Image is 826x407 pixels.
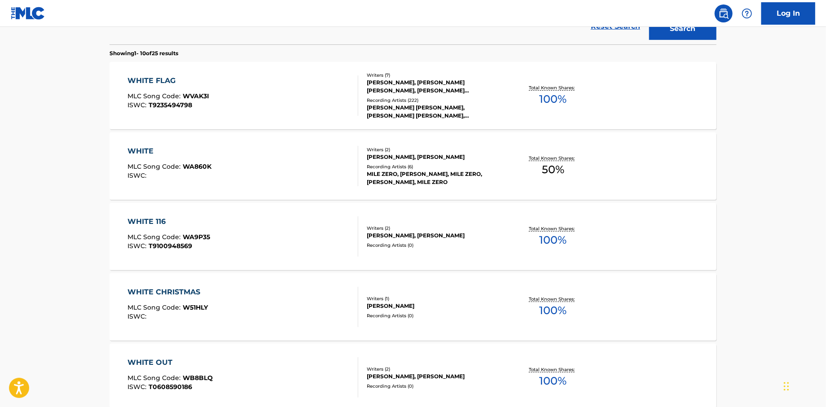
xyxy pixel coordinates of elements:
[110,62,716,129] a: WHITE FLAGMLC Song Code:WVAK3IISWC:T9235494798Writers (7)[PERSON_NAME], [PERSON_NAME] [PERSON_NAM...
[128,357,213,368] div: WHITE OUT
[529,84,577,91] p: Total Known Shares:
[128,383,149,391] span: ISWC :
[367,372,502,381] div: [PERSON_NAME], [PERSON_NAME]
[128,303,183,311] span: MLC Song Code :
[529,225,577,232] p: Total Known Shares:
[183,92,210,100] span: WVAK3I
[367,302,502,310] div: [PERSON_NAME]
[367,153,502,161] div: [PERSON_NAME], [PERSON_NAME]
[367,72,502,79] div: Writers ( 7 )
[367,312,502,319] div: Recording Artists ( 0 )
[149,101,193,109] span: T9235494798
[784,373,789,400] div: Drag
[539,302,567,319] span: 100 %
[183,162,212,171] span: WA860K
[128,242,149,250] span: ISWC :
[367,232,502,240] div: [PERSON_NAME], [PERSON_NAME]
[367,163,502,170] div: Recording Artists ( 6 )
[542,162,564,178] span: 50 %
[149,242,193,250] span: T9100948569
[539,232,567,248] span: 100 %
[128,101,149,109] span: ISWC :
[128,287,208,298] div: WHITE CHRISTMAS
[183,303,208,311] span: W51HLY
[128,233,183,241] span: MLC Song Code :
[367,170,502,186] div: MILE ZERO, [PERSON_NAME], MILE ZERO, [PERSON_NAME], MILE ZERO
[110,132,716,200] a: WHITEMLC Song Code:WA860KISWC:Writers (2)[PERSON_NAME], [PERSON_NAME]Recording Artists (6)MILE ZE...
[367,225,502,232] div: Writers ( 2 )
[149,383,193,391] span: T0608590186
[367,146,502,153] div: Writers ( 2 )
[529,155,577,162] p: Total Known Shares:
[110,273,716,341] a: WHITE CHRISTMASMLC Song Code:W51HLYISWC:Writers (1)[PERSON_NAME]Recording Artists (0)Total Known ...
[781,364,826,407] iframe: Chat Widget
[367,295,502,302] div: Writers ( 1 )
[128,92,183,100] span: MLC Song Code :
[539,91,567,107] span: 100 %
[761,2,815,25] a: Log In
[128,312,149,320] span: ISWC :
[529,366,577,373] p: Total Known Shares:
[367,97,502,104] div: Recording Artists ( 222 )
[367,242,502,249] div: Recording Artists ( 0 )
[183,374,213,382] span: WB8BLQ
[649,18,716,40] button: Search
[128,146,212,157] div: WHITE
[529,296,577,302] p: Total Known Shares:
[128,171,149,179] span: ISWC :
[110,203,716,270] a: WHITE 116MLC Song Code:WA9P35ISWC:T9100948569Writers (2)[PERSON_NAME], [PERSON_NAME]Recording Art...
[715,4,733,22] a: Public Search
[367,104,502,120] div: [PERSON_NAME] [PERSON_NAME], [PERSON_NAME] [PERSON_NAME], [PERSON_NAME] [PERSON_NAME], [PERSON_NA...
[367,366,502,372] div: Writers ( 2 )
[539,373,567,389] span: 100 %
[183,233,211,241] span: WA9P35
[738,4,756,22] div: Help
[718,8,729,19] img: search
[367,79,502,95] div: [PERSON_NAME], [PERSON_NAME] [PERSON_NAME], [PERSON_NAME] [PERSON_NAME], [PERSON_NAME] [PERSON_NA...
[367,383,502,389] div: Recording Artists ( 0 )
[742,8,752,19] img: help
[11,7,45,20] img: MLC Logo
[128,374,183,382] span: MLC Song Code :
[110,49,178,57] p: Showing 1 - 10 of 25 results
[128,162,183,171] span: MLC Song Code :
[128,75,210,86] div: WHITE FLAG
[128,216,211,227] div: WHITE 116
